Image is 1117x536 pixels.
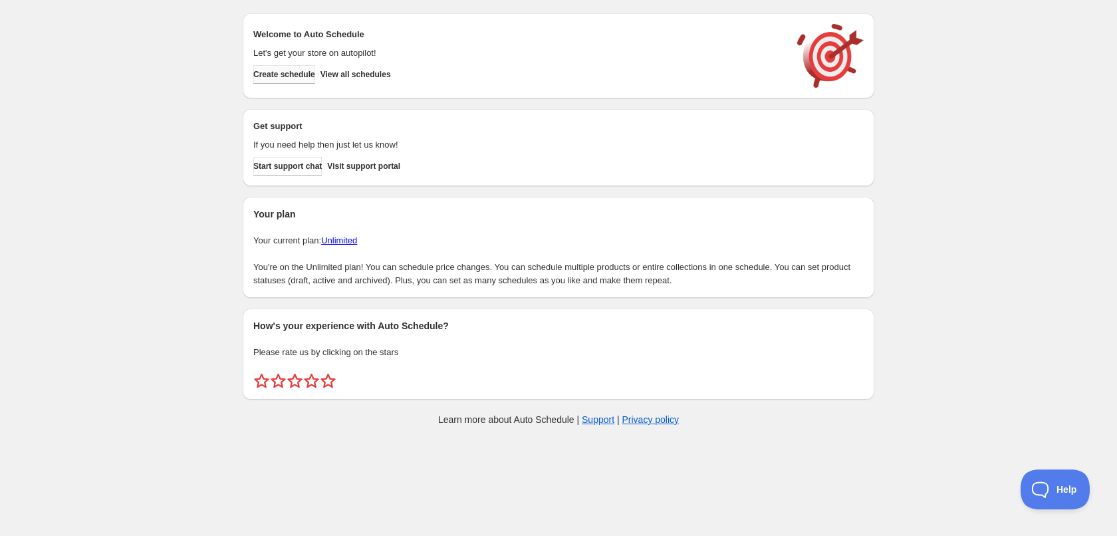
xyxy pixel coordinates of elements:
[253,261,864,287] p: You're on the Unlimited plan! You can schedule price changes. You can schedule multiple products ...
[253,234,864,247] p: Your current plan:
[622,414,680,425] a: Privacy policy
[253,346,864,359] p: Please rate us by clicking on the stars
[582,414,614,425] a: Support
[438,413,679,426] p: Learn more about Auto Schedule | |
[253,319,864,333] h2: How's your experience with Auto Schedule?
[253,161,322,172] span: Start support chat
[327,157,400,176] a: Visit support portal
[253,47,784,60] p: Let's get your store on autopilot!
[253,157,322,176] a: Start support chat
[253,138,784,152] p: If you need help then just let us know!
[1021,469,1090,509] iframe: Toggle Customer Support
[320,69,391,80] span: View all schedules
[327,161,400,172] span: Visit support portal
[321,235,357,245] a: Unlimited
[253,120,784,133] h2: Get support
[320,65,391,84] button: View all schedules
[253,69,315,80] span: Create schedule
[253,28,784,41] h2: Welcome to Auto Schedule
[253,207,864,221] h2: Your plan
[253,65,315,84] button: Create schedule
